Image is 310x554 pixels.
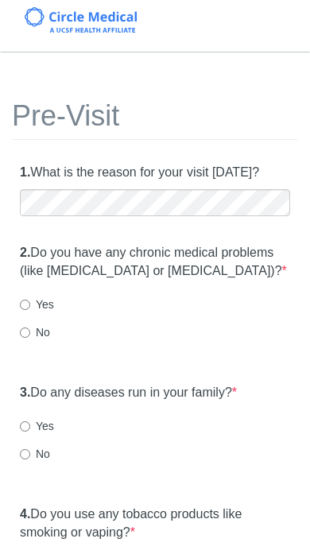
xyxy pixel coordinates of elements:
label: Yes [20,296,54,312]
input: Yes [20,421,30,432]
img: Circle Medical Logo [25,7,137,33]
input: Yes [20,300,30,310]
strong: 1. [20,165,30,179]
input: No [20,449,30,459]
label: What is the reason for your visit [DATE]? [20,164,259,182]
label: No [20,446,50,462]
label: Do you have any chronic medical problems (like [MEDICAL_DATA] or [MEDICAL_DATA])? [20,244,290,281]
input: No [20,327,30,338]
h1: Pre-Visit [12,100,298,140]
label: Do any diseases run in your family? [20,384,237,402]
strong: 4. [20,507,30,521]
label: Yes [20,418,54,434]
label: Do you use any tobacco products like smoking or vaping? [20,506,290,542]
strong: 3. [20,385,30,399]
label: No [20,324,50,340]
strong: 2. [20,246,30,259]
